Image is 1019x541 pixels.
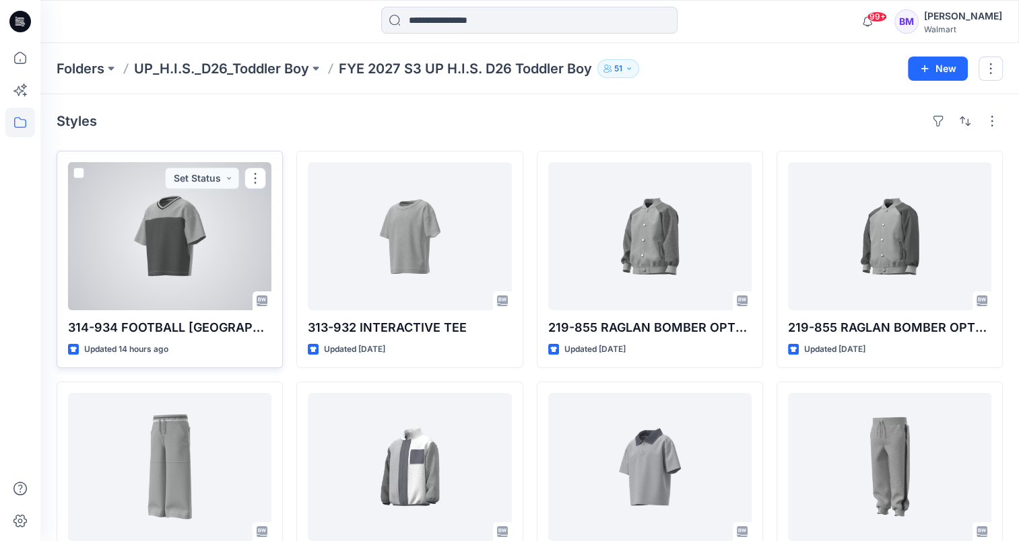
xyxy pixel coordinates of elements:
button: 51 [597,59,639,78]
a: 220-856 STRAIGHT LEG JOGGER [68,393,271,541]
p: 51 [614,61,622,76]
a: 314-934 FOOTBALL JERSEY [68,162,271,310]
p: 219-855 RAGLAN BOMBER OPT1 - (FLEECE) [548,318,752,337]
h4: Styles [57,113,97,129]
a: 221-857 JOGGER [788,393,991,541]
p: Updated [DATE] [804,342,865,357]
a: 219-855 RAGLAN BOMBER OPT1 - (FLEECE) [548,162,752,310]
p: Updated [DATE] [324,342,385,357]
a: 214-850 BOXY POLO TEE [548,393,752,541]
p: 219-855 RAGLAN BOMBER OPT1 - (NYLON) [788,318,991,337]
a: UP_H.I.S._D26_Toddler Boy [134,59,309,78]
div: Walmart [924,24,1002,34]
a: 217-853 COZY ZIP-UP [308,393,511,541]
p: Updated [DATE] [564,342,626,357]
p: 314-934 FOOTBALL [GEOGRAPHIC_DATA] [68,318,271,337]
a: 219-855 RAGLAN BOMBER OPT1 - (NYLON) [788,162,991,310]
p: Updated 14 hours ago [84,342,168,357]
button: New [908,57,968,81]
div: BM [894,9,919,34]
div: [PERSON_NAME] [924,8,1002,24]
p: FYE 2027 S3 UP H.I.S. D26 Toddler Boy [339,59,592,78]
a: 313-932 INTERACTIVE TEE [308,162,511,310]
p: 313-932 INTERACTIVE TEE [308,318,511,337]
span: 99+ [867,11,887,22]
a: Folders [57,59,104,78]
